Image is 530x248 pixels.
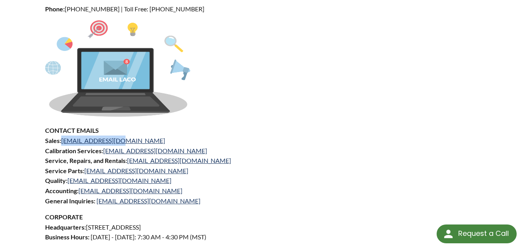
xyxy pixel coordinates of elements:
[437,224,517,243] div: Request a Call
[45,177,67,184] strong: Quality:
[84,167,188,174] a: [EMAIL_ADDRESS][DOMAIN_NAME]
[61,137,165,144] a: [EMAIL_ADDRESS][DOMAIN_NAME]
[67,177,171,184] a: [EMAIL_ADDRESS][DOMAIN_NAME]
[45,127,99,134] strong: CONTACT EMAILS
[45,233,89,241] strong: Business Hours:
[103,147,207,154] a: [EMAIL_ADDRESS][DOMAIN_NAME]
[458,224,509,243] div: Request a Call
[45,147,103,154] strong: Calibration Services:
[442,228,455,240] img: round button
[45,223,86,231] strong: Headquarters:
[78,187,182,194] a: [EMAIL_ADDRESS][DOMAIN_NAME]
[97,197,200,205] a: [EMAIL_ADDRESS][DOMAIN_NAME]
[45,167,84,174] strong: Service Parts:
[45,5,65,13] strong: Phone:
[45,197,95,205] strong: General Inquiries:
[127,157,231,164] a: [EMAIL_ADDRESS][DOMAIN_NAME]
[45,137,61,144] strong: Sales:
[45,20,190,117] img: Asset_1.png
[45,187,78,194] strong: Accounting:
[45,157,127,164] strong: Service, Repairs, and Rentals:
[45,4,485,14] p: [PHONE_NUMBER] | Toll Free: [PHONE_NUMBER]
[45,213,83,221] strong: CORPORATE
